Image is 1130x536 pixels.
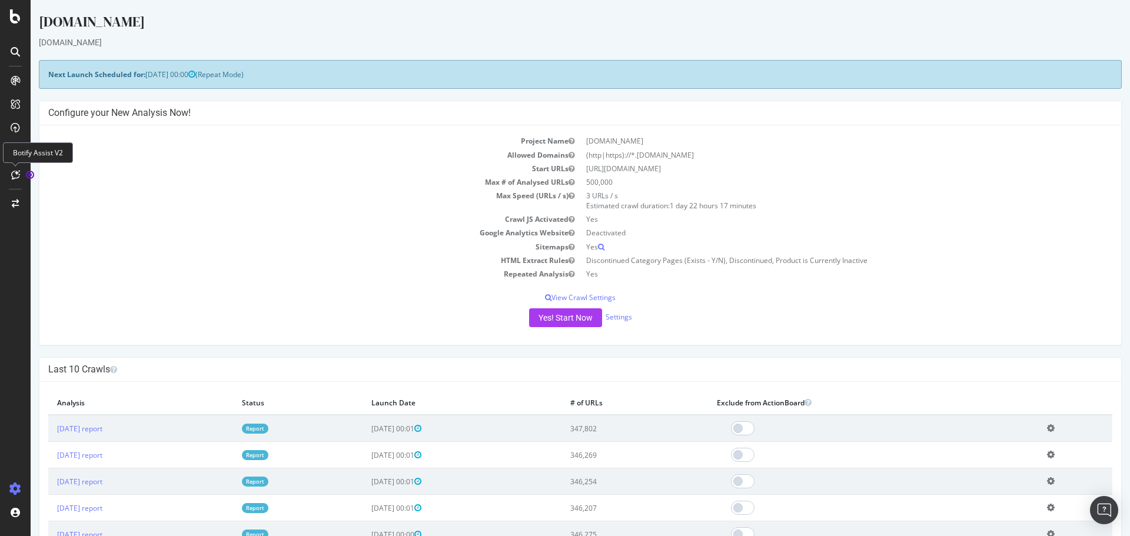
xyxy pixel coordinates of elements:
[211,424,238,434] a: Report
[341,503,391,513] span: [DATE] 00:01
[8,60,1091,89] div: (Repeat Mode)
[18,364,1082,375] h4: Last 10 Crawls
[18,267,550,281] td: Repeated Analysis
[18,148,550,162] td: Allowed Domains
[341,450,391,460] span: [DATE] 00:01
[18,107,1082,119] h4: Configure your New Analysis Now!
[550,134,1082,148] td: [DOMAIN_NAME]
[18,254,550,267] td: HTML Extract Rules
[531,495,677,521] td: 346,207
[550,175,1082,189] td: 500,000
[575,312,601,322] a: Settings
[18,175,550,189] td: Max # of Analysed URLs
[8,36,1091,48] div: [DOMAIN_NAME]
[341,477,391,487] span: [DATE] 00:01
[341,424,391,434] span: [DATE] 00:01
[550,189,1082,212] td: 3 URLs / s Estimated crawl duration:
[18,69,115,79] strong: Next Launch Scheduled for:
[18,292,1082,302] p: View Crawl Settings
[18,189,550,212] td: Max Speed (URLs / s)
[26,424,72,434] a: [DATE] report
[531,391,677,415] th: # of URLs
[550,267,1082,281] td: Yes
[531,415,677,442] td: 347,802
[18,134,550,148] td: Project Name
[531,468,677,495] td: 346,254
[211,450,238,460] a: Report
[18,212,550,226] td: Crawl JS Activated
[26,477,72,487] a: [DATE] report
[639,201,726,211] span: 1 day 22 hours 17 minutes
[550,240,1082,254] td: Yes
[8,12,1091,36] div: [DOMAIN_NAME]
[18,226,550,239] td: Google Analytics Website
[26,450,72,460] a: [DATE] report
[18,162,550,175] td: Start URLs
[498,308,571,327] button: Yes! Start Now
[26,503,72,513] a: [DATE] report
[677,391,1008,415] th: Exclude from ActionBoard
[202,391,332,415] th: Status
[550,254,1082,267] td: Discontinued Category Pages (Exists - Y/N), Discontinued, Product is Currently Inactive
[531,442,677,468] td: 346,269
[18,240,550,254] td: Sitemaps
[550,148,1082,162] td: (http|https)://*.[DOMAIN_NAME]
[3,142,73,163] div: Botify Assist V2
[211,503,238,513] a: Report
[550,162,1082,175] td: [URL][DOMAIN_NAME]
[25,169,35,180] div: Tooltip anchor
[1090,496,1118,524] div: Open Intercom Messenger
[115,69,165,79] span: [DATE] 00:00
[332,391,531,415] th: Launch Date
[550,226,1082,239] td: Deactivated
[550,212,1082,226] td: Yes
[18,391,202,415] th: Analysis
[211,477,238,487] a: Report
